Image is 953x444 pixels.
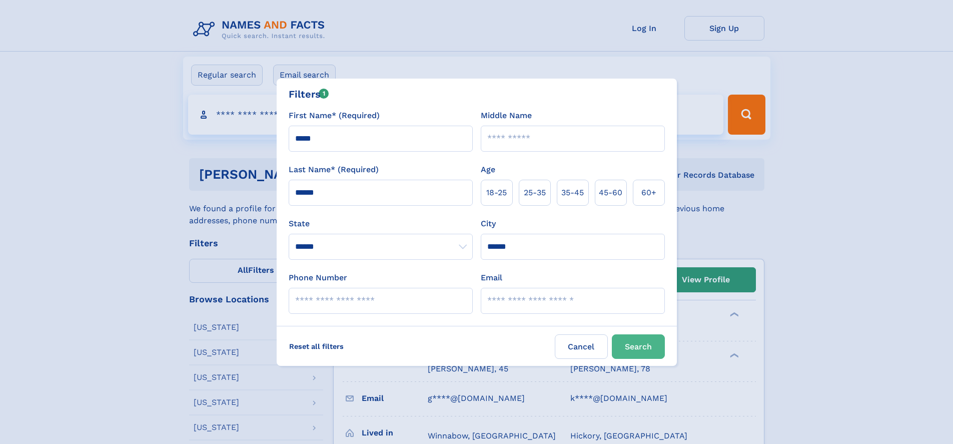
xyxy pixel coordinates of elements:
label: Last Name* (Required) [289,164,379,176]
label: Middle Name [481,110,532,122]
span: 45‑60 [599,187,622,199]
span: 60+ [641,187,656,199]
label: Phone Number [289,272,347,284]
span: 35‑45 [561,187,584,199]
label: City [481,218,496,230]
span: 25‑35 [524,187,546,199]
label: Age [481,164,495,176]
label: Cancel [555,334,608,359]
label: First Name* (Required) [289,110,380,122]
div: Filters [289,87,329,102]
button: Search [612,334,665,359]
label: Reset all filters [283,334,350,358]
label: Email [481,272,502,284]
label: State [289,218,473,230]
span: 18‑25 [486,187,507,199]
